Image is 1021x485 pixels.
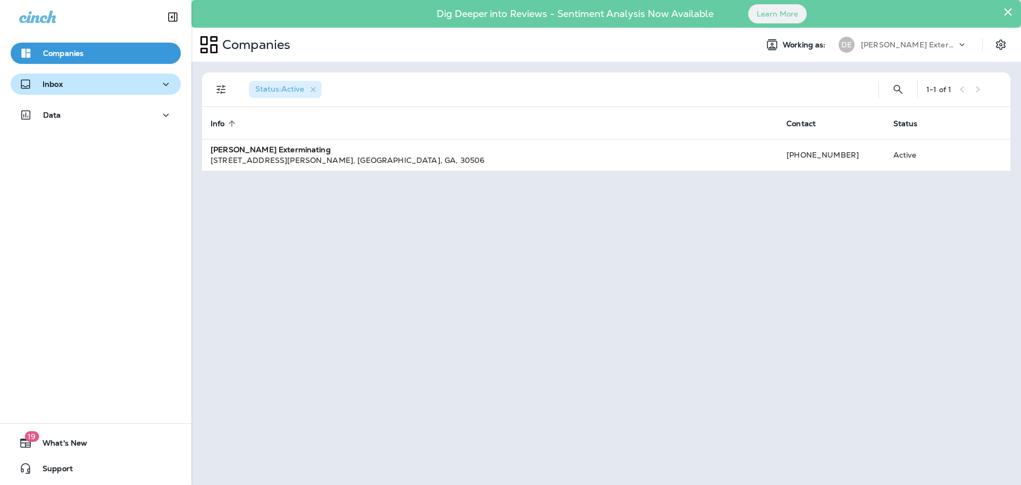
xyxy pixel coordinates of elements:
[249,81,322,98] div: Status:Active
[783,40,828,50] span: Working as:
[43,111,61,119] p: Data
[991,35,1010,54] button: Settings
[11,458,181,479] button: Support
[11,73,181,95] button: Inbox
[926,85,951,94] div: 1 - 1 of 1
[839,37,855,53] div: DE
[1003,3,1013,20] button: Close
[888,79,909,100] button: Search Companies
[748,4,807,23] button: Learn More
[861,40,957,49] p: [PERSON_NAME] Exterminating
[786,119,816,128] span: Contact
[406,12,744,15] p: Dig Deeper into Reviews - Sentiment Analysis Now Available
[11,104,181,126] button: Data
[158,6,188,28] button: Collapse Sidebar
[43,80,63,88] p: Inbox
[211,119,225,128] span: Info
[11,432,181,454] button: 19What's New
[778,139,884,171] td: [PHONE_NUMBER]
[43,49,83,57] p: Companies
[786,119,830,128] span: Contact
[211,79,232,100] button: Filters
[885,139,953,171] td: Active
[893,119,932,128] span: Status
[218,37,290,53] p: Companies
[32,439,87,451] span: What's New
[893,119,918,128] span: Status
[32,464,73,477] span: Support
[211,119,239,128] span: Info
[211,155,769,166] div: [STREET_ADDRESS][PERSON_NAME] , [GEOGRAPHIC_DATA] , GA , 30506
[11,43,181,64] button: Companies
[255,84,304,94] span: Status : Active
[24,431,39,442] span: 19
[211,145,331,154] strong: [PERSON_NAME] Exterminating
